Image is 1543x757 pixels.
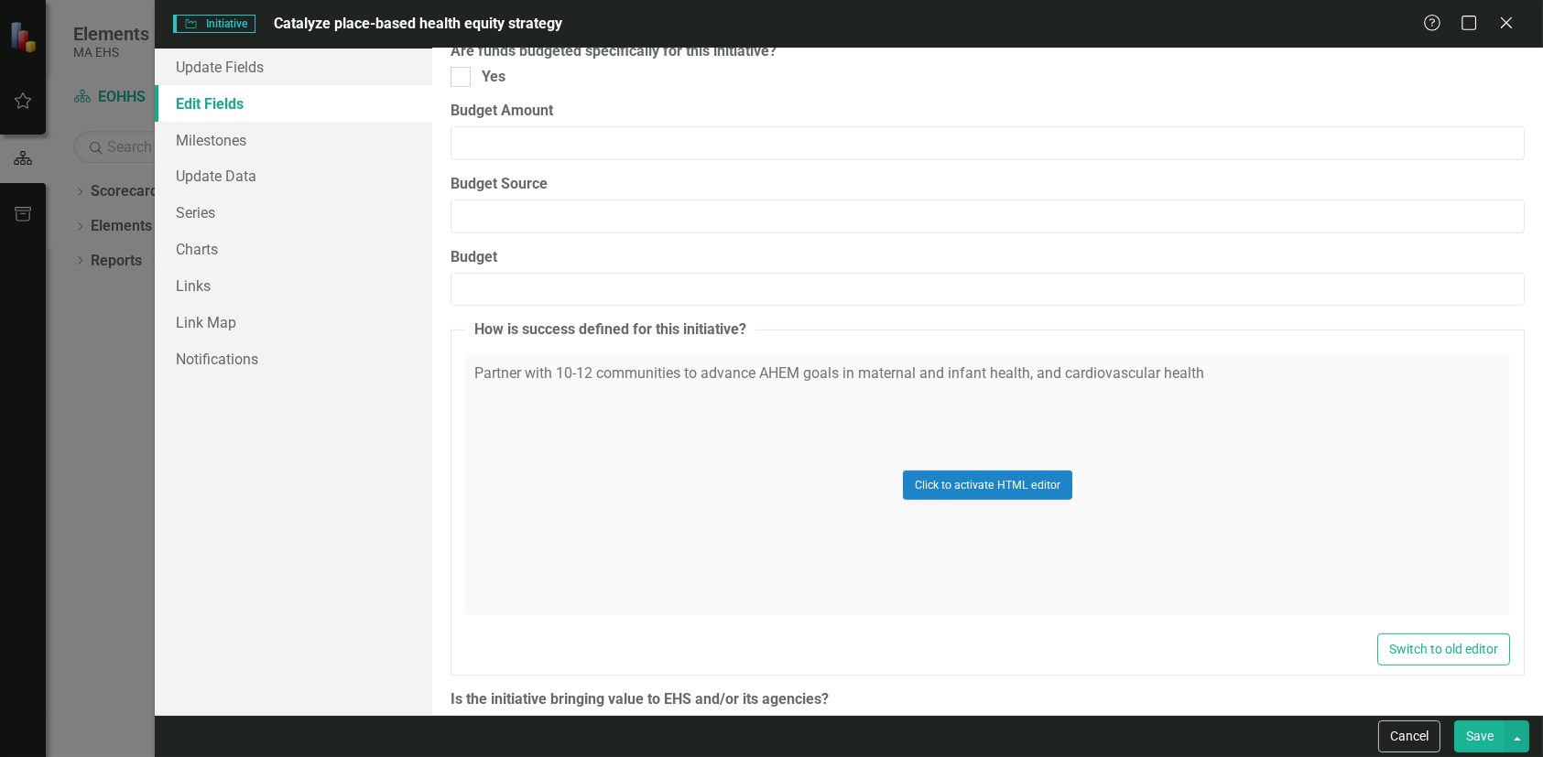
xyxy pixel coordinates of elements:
button: Cancel [1378,720,1440,752]
label: Are funds budgeted specifically for this initiative? [451,41,1525,62]
label: Budget Source [451,174,1525,195]
button: Click to activate HTML editor [903,470,1072,500]
a: Notifications [155,341,432,377]
a: Link Map [155,304,432,341]
button: Switch to old editor [1377,633,1510,665]
a: Edit Fields [155,85,432,122]
a: Series [155,194,432,231]
span: Initiative [173,15,255,33]
button: Save [1454,720,1505,752]
a: Charts [155,231,432,267]
a: Links [155,267,432,304]
label: Is the initiative bringing value to EHS and/or its agencies? [451,689,1525,710]
legend: How is success defined for this initiative? [465,319,755,341]
div: Yes [482,67,505,88]
label: Budget [451,247,1525,268]
label: Budget Amount [451,101,1525,122]
a: Update Data [155,157,432,194]
a: Update Fields [155,49,432,85]
span: Catalyze place-based health equity strategy [274,15,562,32]
a: Milestones [155,122,432,158]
